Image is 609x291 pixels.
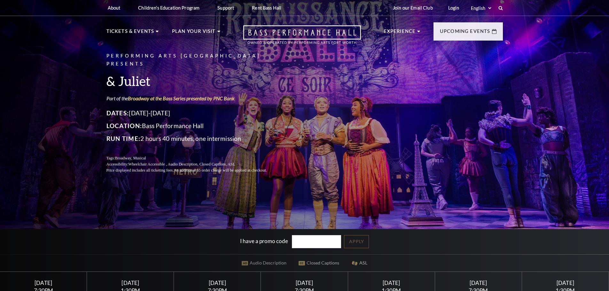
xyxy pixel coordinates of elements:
[138,5,199,11] p: Children's Education Program
[470,5,492,11] select: Select:
[106,161,282,167] p: Accessibility:
[442,280,514,286] div: [DATE]
[115,156,146,160] span: Broadway, Musical
[106,167,282,173] p: Price displayed includes all ticketing fees.
[106,135,141,142] span: Run Time:
[355,280,427,286] div: [DATE]
[106,73,282,89] h3: & Juliet
[106,108,282,118] p: [DATE]-[DATE]
[106,155,282,161] p: Tags:
[172,27,216,39] p: Plan Your Visit
[106,27,154,39] p: Tickets & Events
[106,95,282,102] p: Part of the
[240,238,288,244] label: I have a promo code
[95,280,166,286] div: [DATE]
[8,280,79,286] div: [DATE]
[384,27,416,39] p: Experience
[440,27,490,39] p: Upcoming Events
[217,5,234,11] p: Support
[106,52,282,68] p: Performing Arts [GEOGRAPHIC_DATA] Presents
[106,109,129,117] span: Dates:
[106,121,282,131] p: Bass Performance Hall
[269,280,340,286] div: [DATE]
[530,280,601,286] div: [DATE]
[106,134,282,144] p: 2 hours 40 minutes, one intermission
[128,95,235,101] a: Broadway at the Bass Series presented by PNC Bank
[182,280,253,286] div: [DATE]
[174,168,267,172] span: An additional $5 order charge will be applied at checkout.
[252,5,281,11] p: Rent Bass Hall
[106,122,142,129] span: Location:
[108,5,121,11] p: About
[128,162,235,166] span: Wheelchair Accessible , Audio Description, Closed Captions, ASL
